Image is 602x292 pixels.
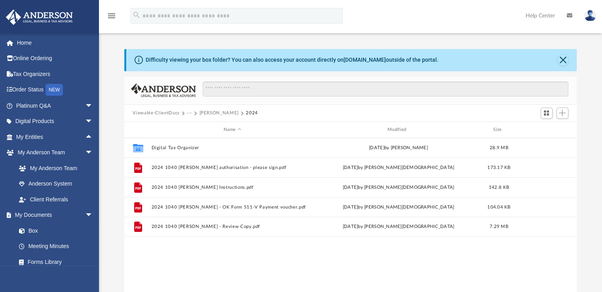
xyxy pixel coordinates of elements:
[6,51,105,66] a: Online Ordering
[4,9,75,25] img: Anderson Advisors Platinum Portal
[203,82,568,97] input: Search files and folders
[556,108,568,119] button: Add
[151,205,313,210] button: 2024 1040 [PERSON_NAME] - OK Form 511-V Payment voucher.pdf
[541,108,553,119] button: Switch to Grid View
[584,10,596,21] img: User Pic
[85,98,101,114] span: arrow_drop_down
[11,160,97,176] a: My Anderson Team
[127,126,147,133] div: id
[132,11,141,19] i: search
[487,205,510,209] span: 104.04 KB
[317,184,479,191] div: [DATE] by [PERSON_NAME][DEMOGRAPHIC_DATA]
[518,126,574,133] div: id
[317,224,479,231] div: [DATE] by [PERSON_NAME][DEMOGRAPHIC_DATA]
[557,55,568,66] button: Close
[85,129,101,145] span: arrow_drop_up
[151,145,313,150] button: Digital Tax Organizer
[317,204,479,211] div: [DATE] by [PERSON_NAME][DEMOGRAPHIC_DATA]
[483,126,515,133] div: Size
[107,15,116,21] a: menu
[151,224,313,229] button: 2024 1040 [PERSON_NAME] - Review Copy.pdf
[487,165,510,170] span: 173.17 KB
[344,57,386,63] a: [DOMAIN_NAME]
[11,223,97,239] a: Box
[6,129,105,145] a: My Entitiesarrow_drop_up
[107,11,116,21] i: menu
[11,254,97,270] a: Forms Library
[85,207,101,224] span: arrow_drop_down
[133,110,179,117] button: Viewable-ClientDocs
[246,110,258,117] button: 2024
[46,84,63,96] div: NEW
[11,176,101,192] a: Anderson System
[199,110,238,117] button: [PERSON_NAME]
[187,110,192,117] button: ···
[6,82,105,98] a: Order StatusNEW
[151,126,313,133] div: Name
[317,126,480,133] div: Modified
[151,185,313,190] button: 2024 1040 [PERSON_NAME] Instructions.pdf
[85,145,101,161] span: arrow_drop_down
[151,165,313,170] button: 2024 1040 [PERSON_NAME] authorisation - please sign.pdf
[6,66,105,82] a: Tax Organizers
[490,225,508,229] span: 7.29 MB
[11,192,101,207] a: Client Referrals
[6,114,105,129] a: Digital Productsarrow_drop_down
[317,164,479,171] div: [DATE] by [PERSON_NAME][DEMOGRAPHIC_DATA]
[146,56,439,64] div: Difficulty viewing your box folder? You can also access your account directly on outside of the p...
[11,239,101,254] a: Meeting Minutes
[317,144,479,152] div: [DATE] by [PERSON_NAME]
[85,114,101,130] span: arrow_drop_down
[6,35,105,51] a: Home
[490,146,508,150] span: 28.9 MB
[6,98,105,114] a: Platinum Q&Aarrow_drop_down
[488,185,509,190] span: 142.8 KB
[6,207,101,223] a: My Documentsarrow_drop_down
[6,145,101,161] a: My Anderson Teamarrow_drop_down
